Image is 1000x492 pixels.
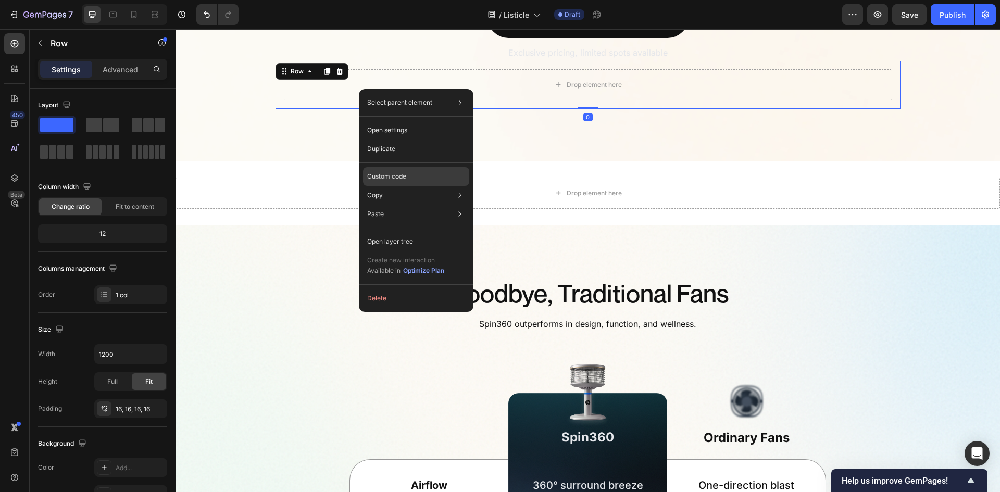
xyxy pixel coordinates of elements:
button: Show survey - Help us improve GemPages! [842,474,977,487]
p: Custom code [367,172,406,181]
div: 1 col [116,291,165,300]
div: Drop element here [391,160,446,168]
p: 7 [68,8,73,21]
span: Change ratio [52,202,90,211]
span: / [499,9,502,20]
p: Settings [52,64,81,75]
p: Ordinary Fans [493,400,649,418]
div: Column width [38,180,93,194]
button: 7 [4,4,78,25]
div: Beta [8,191,25,199]
div: Background [38,437,89,451]
iframe: To enrich screen reader interactions, please activate Accessibility in Grammarly extension settings [176,29,1000,492]
span: Fit [145,377,153,386]
span: Spin360 outperforms in design, function, and wellness. [304,289,521,300]
input: Auto [95,345,167,363]
div: Color [38,463,54,472]
span: Available in [367,267,401,274]
p: Create new interaction [367,255,445,266]
div: 16, 16, 16, 16 [116,405,165,414]
div: Open Intercom Messenger [965,441,990,466]
p: Select parent element [367,98,432,107]
div: 0 [407,84,418,92]
div: Size [38,323,66,337]
span: Save [901,10,918,19]
div: Row [113,37,130,47]
span: Full [107,377,118,386]
button: Publish [931,4,974,25]
div: Columns management [38,262,119,276]
h2: Goodbye, Traditional Fans [10,248,814,281]
span: Fit to content [116,202,154,211]
span: Help us improve GemPages! [842,476,965,486]
div: Layout [38,98,73,112]
span: Listicle [504,9,529,20]
p: Spin360 [334,399,491,417]
img: gempages_584204795921826373-58282b16-3f0f-4b0a-8dce-c56cc3d9adbb.png [377,327,447,398]
div: Order [38,290,55,299]
div: Optimize Plan [403,266,444,275]
p: Paste [367,209,384,219]
button: Save [892,4,927,25]
div: 450 [10,111,25,119]
button: Delete [363,289,469,308]
div: Height [38,377,57,386]
div: Publish [940,9,966,20]
div: 12 [40,226,165,241]
div: Padding [38,404,62,413]
div: Drop element here [391,52,446,60]
div: Add... [116,463,165,473]
p: Advanced [103,64,138,75]
span: Draft [565,10,580,19]
p: One-direction blast [497,449,645,463]
p: Airflow [180,449,328,463]
div: Width [38,349,55,359]
p: Row [51,37,139,49]
p: Open settings [367,125,407,135]
p: 360° surround breeze [338,449,486,463]
p: Duplicate [367,144,395,154]
button: Optimize Plan [403,266,445,276]
p: Open layer tree [367,237,413,246]
img: gempages_584204795921826373-447f2a74-e3ee-43dd-8b6f-99eea1360725.png [552,354,590,390]
p: Copy [367,191,383,200]
div: Undo/Redo [196,4,239,25]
